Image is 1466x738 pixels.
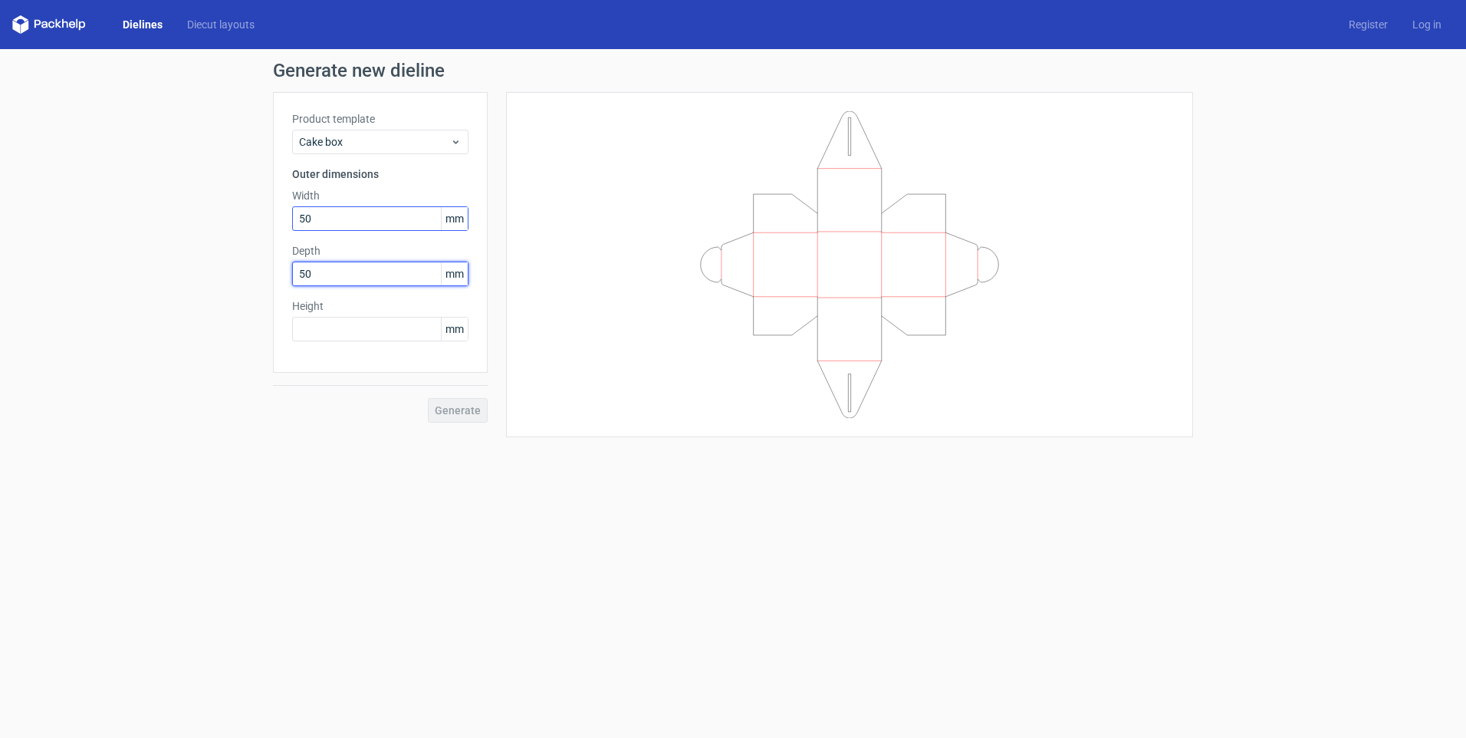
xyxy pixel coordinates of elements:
a: Log in [1400,17,1454,32]
h1: Generate new dieline [273,61,1193,80]
label: Width [292,188,468,203]
a: Dielines [110,17,175,32]
label: Depth [292,243,468,259]
label: Product template [292,111,468,127]
span: mm [441,262,468,285]
h3: Outer dimensions [292,166,468,182]
span: mm [441,318,468,341]
span: mm [441,207,468,230]
label: Height [292,298,468,314]
a: Register [1336,17,1400,32]
a: Diecut layouts [175,17,267,32]
span: Cake box [299,134,450,150]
